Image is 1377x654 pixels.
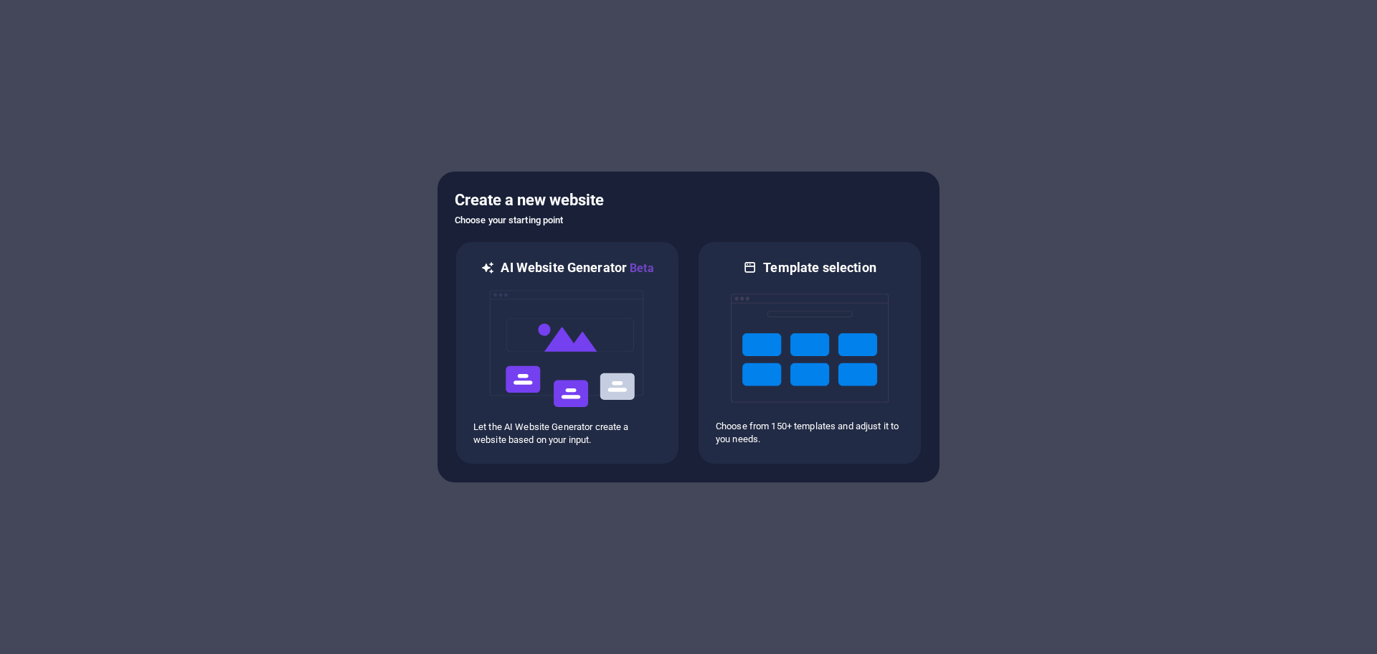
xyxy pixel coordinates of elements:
[455,212,922,229] h6: Choose your starting point
[763,259,876,276] h6: Template selection
[627,261,654,275] span: Beta
[455,189,922,212] h5: Create a new website
[488,277,646,421] img: ai
[697,240,922,465] div: Template selectionChoose from 150+ templates and adjust it to you needs.
[473,421,661,447] p: Let the AI Website Generator create a website based on your input.
[716,420,904,446] p: Choose from 150+ templates and adjust it to you needs.
[501,259,653,277] h6: AI Website Generator
[455,240,680,465] div: AI Website GeneratorBetaaiLet the AI Website Generator create a website based on your input.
